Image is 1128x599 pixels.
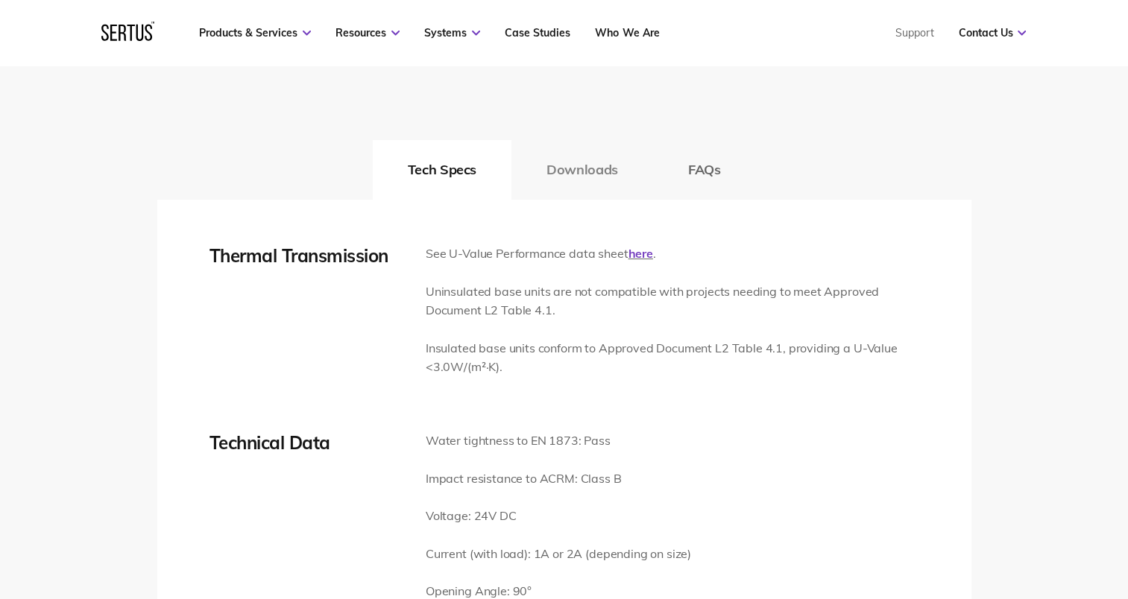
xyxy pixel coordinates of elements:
[199,26,311,39] a: Products & Services
[424,26,480,39] a: Systems
[209,431,403,454] div: Technical Data
[595,26,659,39] a: Who We Are
[426,431,691,451] p: Water tightness to EN 1873: Pass
[653,140,756,200] button: FAQs
[426,282,919,320] p: Uninsulated base units are not compatible with projects needing to meet Approved Document L2 Tabl...
[426,244,919,264] p: See U-Value Performance data sheet .
[895,26,933,39] a: Support
[426,469,691,489] p: Impact resistance to ACRM: Class B
[209,244,403,267] div: Thermal Transmission
[426,507,691,526] p: Voltage: 24V DC
[426,545,691,564] p: Current (with load): 1A or 2A (depending on size)
[505,26,570,39] a: Case Studies
[958,26,1026,39] a: Contact Us
[426,339,919,377] p: Insulated base units conform to Approved Document L2 Table 4.1, providing a U-Value <3.0W/(m²·K).
[335,26,400,39] a: Resources
[1053,527,1128,599] iframe: Chat Widget
[511,140,653,200] button: Downloads
[628,246,652,261] a: here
